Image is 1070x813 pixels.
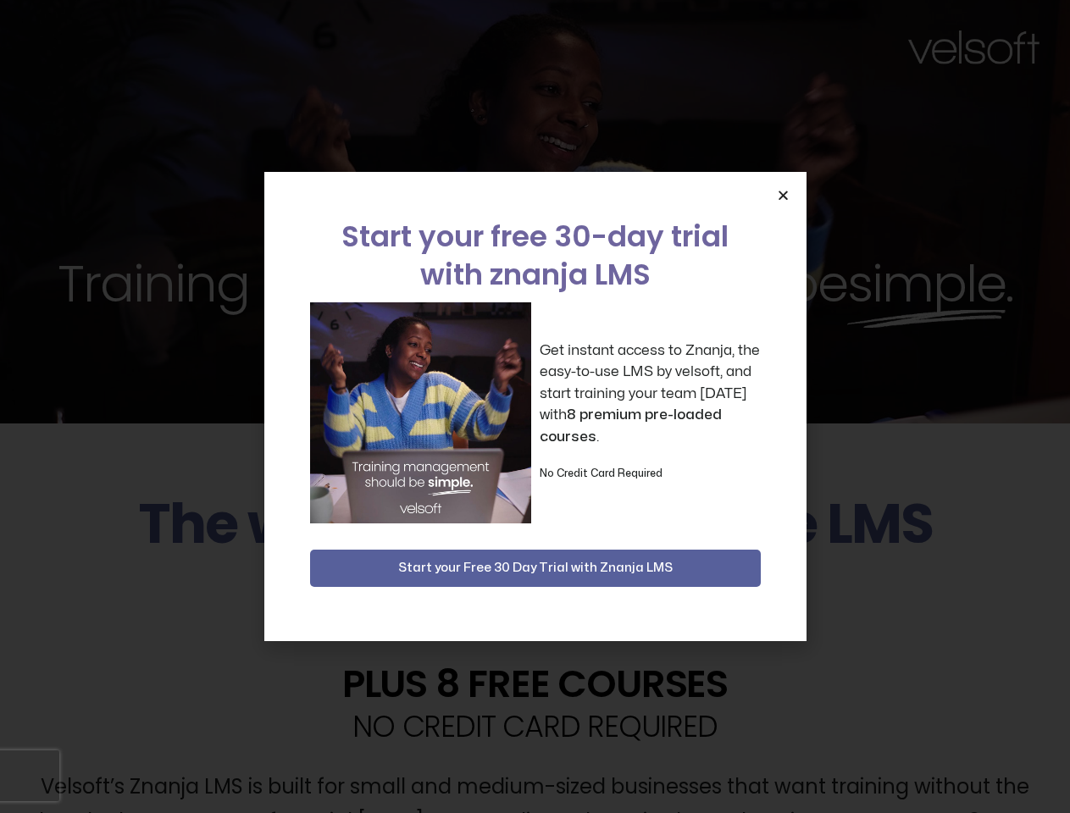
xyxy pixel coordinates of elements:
[540,407,722,444] strong: 8 premium pre-loaded courses
[310,218,761,294] h2: Start your free 30-day trial with znanja LMS
[310,302,531,523] img: a woman sitting at her laptop dancing
[540,340,761,448] p: Get instant access to Znanja, the easy-to-use LMS by velsoft, and start training your team [DATE]...
[540,468,663,478] strong: No Credit Card Required
[310,550,761,587] button: Start your Free 30 Day Trial with Znanja LMS
[777,189,790,202] a: Close
[398,558,673,578] span: Start your Free 30 Day Trial with Znanja LMS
